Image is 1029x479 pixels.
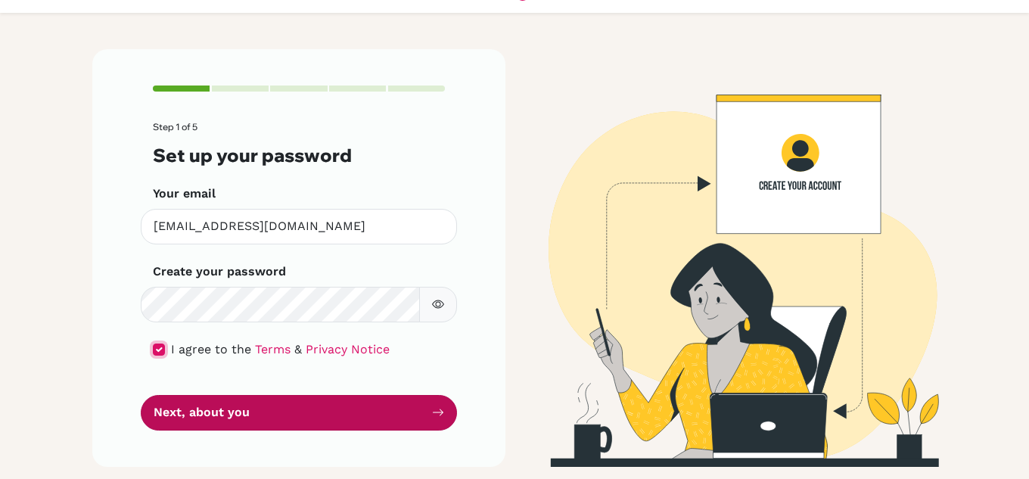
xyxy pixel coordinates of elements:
[141,395,457,431] button: Next, about you
[153,121,197,132] span: Step 1 of 5
[153,145,445,166] h3: Set up your password
[153,185,216,203] label: Your email
[255,342,291,356] a: Terms
[153,263,286,281] label: Create your password
[171,342,251,356] span: I agree to the
[294,342,302,356] span: &
[141,209,457,244] input: Insert your email*
[306,342,390,356] a: Privacy Notice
